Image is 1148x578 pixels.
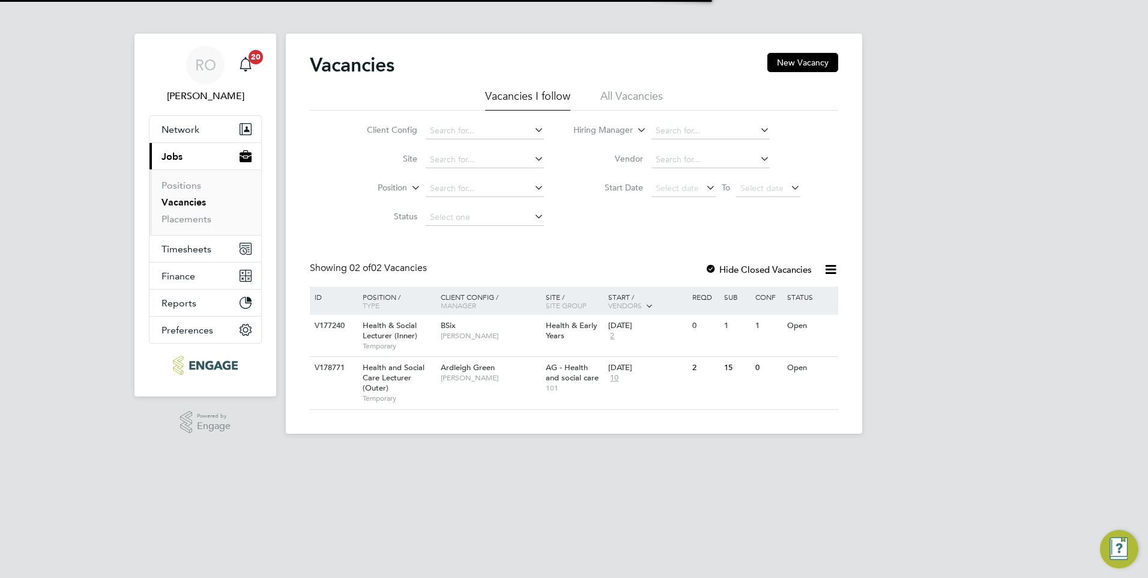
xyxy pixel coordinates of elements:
span: Vendors [608,300,642,310]
span: Finance [162,270,195,282]
div: Jobs [150,169,261,235]
button: Network [150,116,261,142]
nav: Main navigation [134,34,276,397]
div: Showing [310,262,429,275]
img: ncclondon-logo-retina.png [173,356,237,375]
h2: Vacancies [310,53,394,77]
div: 0 [689,315,721,337]
div: Start / [605,287,689,317]
button: New Vacancy [767,53,838,72]
div: 15 [721,357,752,379]
button: Finance [150,263,261,289]
span: [PERSON_NAME] [441,331,540,341]
a: Placements [162,213,211,225]
span: Manager [441,300,476,310]
a: Go to home page [149,356,262,375]
span: RO [195,57,216,73]
div: 1 [721,315,752,337]
span: Temporary [363,394,435,403]
label: Site [348,153,417,164]
label: Position [338,182,407,194]
button: Reports [150,290,261,316]
button: Preferences [150,317,261,343]
div: Client Config / [438,287,543,315]
span: 101 [546,383,603,393]
div: 2 [689,357,721,379]
div: ID [312,287,354,307]
li: All Vacancies [600,89,663,111]
div: V178771 [312,357,354,379]
div: 1 [752,315,784,337]
span: Select date [656,183,699,193]
div: Reqd [689,287,721,307]
div: Sub [721,287,752,307]
a: Positions [162,180,201,191]
button: Jobs [150,143,261,169]
span: Temporary [363,341,435,351]
span: Health and Social Care Lecturer (Outer) [363,362,424,393]
input: Select one [426,209,544,226]
label: Start Date [574,182,643,193]
div: Conf [752,287,784,307]
button: Engage Resource Center [1100,530,1138,568]
a: 20 [234,46,258,84]
span: Select date [740,183,784,193]
label: Hide Closed Vacancies [705,264,812,275]
span: Roslyn O'Garro [149,89,262,103]
span: Health & Early Years [546,320,597,341]
div: [DATE] [608,321,686,331]
div: V177240 [312,315,354,337]
span: [PERSON_NAME] [441,373,540,383]
span: Jobs [162,151,183,162]
button: Timesheets [150,236,261,262]
li: Vacancies I follow [485,89,570,111]
span: BSix [441,320,456,330]
input: Search for... [426,180,544,197]
input: Search for... [426,123,544,139]
span: Ardleigh Green [441,362,495,373]
div: Open [784,315,836,337]
span: To [718,180,734,195]
input: Search for... [651,123,770,139]
div: Status [784,287,836,307]
label: Hiring Manager [564,124,633,136]
span: AG - Health and social care [546,362,599,383]
span: 20 [249,50,263,64]
a: RO[PERSON_NAME] [149,46,262,103]
span: Reports [162,297,196,309]
span: 02 Vacancies [349,262,427,274]
span: Type [363,300,379,310]
span: 10 [608,373,620,383]
label: Status [348,211,417,222]
a: Vacancies [162,196,206,208]
div: Site / [543,287,606,315]
label: Vendor [574,153,643,164]
a: Powered byEngage [180,411,231,434]
div: 0 [752,357,784,379]
span: Powered by [197,411,231,421]
span: 02 of [349,262,371,274]
span: Network [162,124,199,135]
input: Search for... [426,151,544,168]
span: Timesheets [162,243,211,255]
div: Open [784,357,836,379]
span: Engage [197,421,231,431]
label: Client Config [348,124,417,135]
input: Search for... [651,151,770,168]
div: [DATE] [608,363,686,373]
span: Health & Social Lecturer (Inner) [363,320,417,341]
span: 2 [608,331,616,341]
div: Position / [354,287,438,315]
span: Preferences [162,324,213,336]
span: Site Group [546,300,587,310]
